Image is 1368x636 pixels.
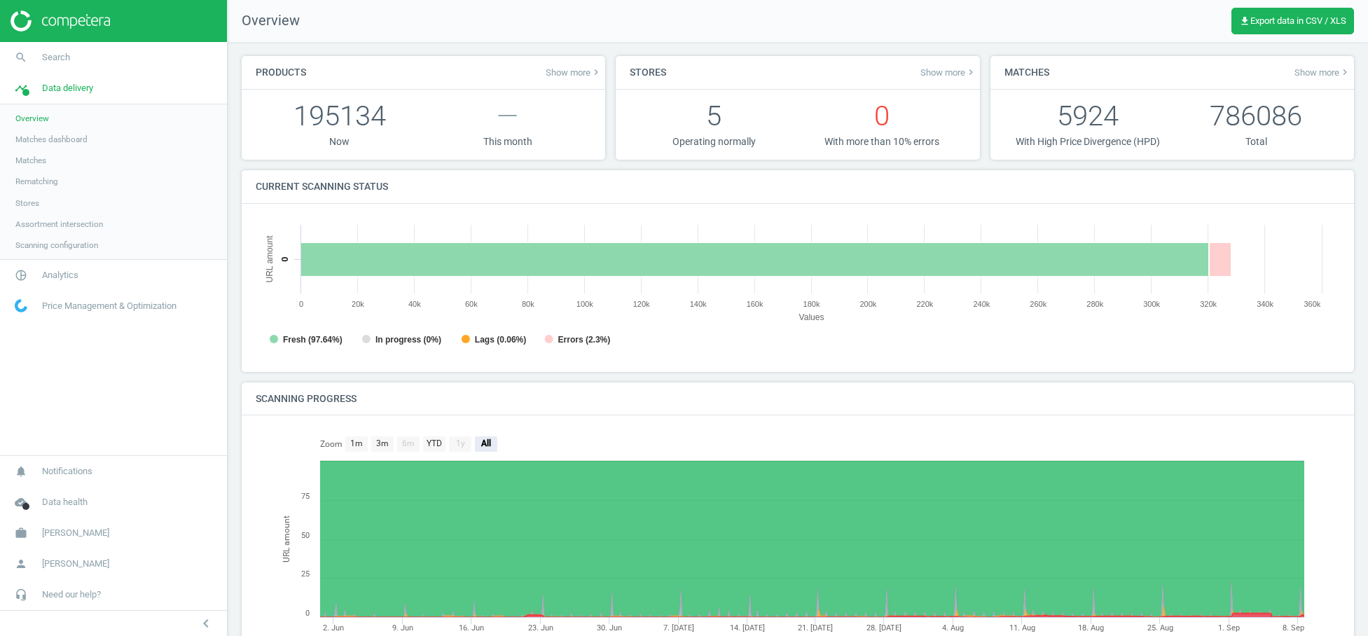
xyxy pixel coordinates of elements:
i: get_app [1239,15,1250,27]
span: Assortment intersection [15,219,103,230]
tspan: Values [799,312,824,322]
tspan: 2. Jun [323,623,344,632]
p: 786086 [1172,97,1340,135]
i: timeline [8,75,34,102]
p: 195134 [256,97,424,135]
tspan: 8. Sep [1283,623,1304,632]
span: Scanning configuration [15,240,98,251]
span: Price Management & Optimization [42,300,177,312]
span: Search [42,51,70,64]
text: 200k [860,300,877,308]
p: Total [1172,135,1340,148]
i: headset_mic [8,581,34,608]
i: person [8,551,34,577]
p: With High Price Divergence (HPD) [1004,135,1173,148]
p: Now [256,135,424,148]
tspan: In progress (0%) [375,335,441,345]
span: Matches [15,155,46,166]
tspan: 11. Aug [1009,623,1035,632]
span: [PERSON_NAME] [42,527,109,539]
text: 100k [576,300,593,308]
text: 260k [1030,300,1046,308]
a: Show morekeyboard_arrow_right [920,67,976,78]
text: 220k [916,300,933,308]
text: 320k [1200,300,1217,308]
span: Overview [228,11,300,31]
text: 60k [465,300,478,308]
text: 20k [352,300,364,308]
text: 3m [376,438,389,448]
tspan: Errors (2.3%) [558,335,611,345]
i: keyboard_arrow_right [965,67,976,78]
i: notifications [8,458,34,485]
h4: Stores [616,56,680,89]
text: All [481,438,491,448]
a: Show morekeyboard_arrow_right [1294,67,1350,78]
button: chevron_left [188,614,223,632]
span: Overview [15,113,49,124]
tspan: 23. Jun [528,623,553,632]
text: Zoom [320,439,343,449]
img: wGWNvw8QSZomAAAAABJRU5ErkJggg== [15,299,27,312]
p: Operating normally [630,135,798,148]
span: Show more [1294,67,1350,78]
text: 0 [299,300,303,308]
h4: Products [242,56,320,89]
p: This month [424,135,592,148]
text: YTD [427,438,442,448]
a: Show morekeyboard_arrow_right [546,67,602,78]
span: — [497,99,518,132]
tspan: 4. Aug [942,623,964,632]
text: 50 [301,531,310,540]
i: pie_chart_outlined [8,262,34,289]
tspan: Lags (0.06%) [475,335,526,345]
tspan: 30. Jun [597,623,622,632]
p: 0 [798,97,966,135]
h4: Current scanning status [242,170,402,203]
text: 340k [1257,300,1273,308]
tspan: 14. [DATE] [730,623,765,632]
p: With more than 10% errors [798,135,966,148]
text: 300k [1143,300,1160,308]
i: search [8,44,34,71]
text: 0 [305,609,310,618]
tspan: 16. Jun [459,623,484,632]
tspan: 28. [DATE] [866,623,901,632]
span: Matches dashboard [15,134,88,145]
tspan: 21. [DATE] [798,623,833,632]
tspan: URL amount [265,235,275,282]
i: work [8,520,34,546]
i: chevron_left [198,615,214,632]
span: Analytics [42,269,78,282]
tspan: 25. Aug [1147,623,1173,632]
text: 1y [456,438,465,448]
text: 360k [1304,300,1320,308]
h4: Matches [990,56,1063,89]
tspan: 1. Sep [1218,623,1240,632]
h4: Scanning progress [242,382,371,415]
i: cloud_done [8,489,34,516]
tspan: 18. Aug [1078,623,1104,632]
i: keyboard_arrow_right [1339,67,1350,78]
text: 240k [973,300,990,308]
text: 120k [633,300,650,308]
span: Rematching [15,176,58,187]
text: 0 [279,256,290,261]
span: Stores [15,198,39,209]
span: Notifications [42,465,92,478]
text: 160k [747,300,764,308]
span: [PERSON_NAME] [42,558,109,570]
tspan: URL amount [282,516,291,562]
span: Need our help? [42,588,101,601]
span: Export data in CSV / XLS [1239,15,1346,27]
i: keyboard_arrow_right [590,67,602,78]
p: 5924 [1004,97,1173,135]
img: ajHJNr6hYgQAAAAASUVORK5CYII= [11,11,110,32]
text: 1m [350,438,363,448]
text: 25 [301,569,310,579]
tspan: 7. [DATE] [663,623,694,632]
tspan: 9. Jun [392,623,413,632]
span: Show more [546,67,602,78]
button: get_appExport data in CSV / XLS [1231,8,1354,34]
text: 280k [1086,300,1103,308]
